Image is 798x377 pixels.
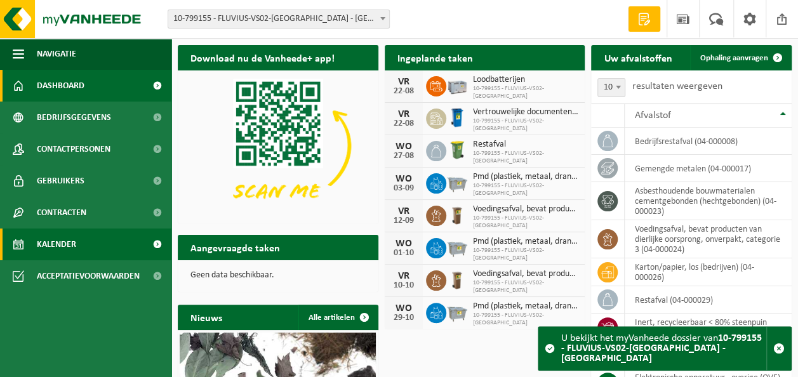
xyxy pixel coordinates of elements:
span: Loodbatterijen [473,75,579,85]
div: U bekijkt het myVanheede dossier van [561,327,766,370]
div: VR [391,206,416,216]
h2: Uw afvalstoffen [591,45,684,70]
span: Kalender [37,228,76,260]
div: 29-10 [391,314,416,322]
h2: Ingeplande taken [385,45,486,70]
div: 27-08 [391,152,416,161]
img: WB-0240-HPE-GN-50 [446,139,468,161]
span: 10-799155 - FLUVIUS-VS02-[GEOGRAPHIC_DATA] [473,312,579,327]
span: Pmd (plastiek, metaal, drankkartons) (bedrijven) [473,237,579,247]
span: Voedingsafval, bevat producten van dierlijke oorsprong, onverpakt, categorie 3 [473,269,579,279]
td: restafval (04-000029) [625,286,792,314]
span: Dashboard [37,70,84,102]
span: Gebruikers [37,165,84,197]
img: PB-LB-0680-HPE-GY-01 [446,74,468,96]
div: 22-08 [391,87,416,96]
h2: Aangevraagde taken [178,235,293,260]
td: karton/papier, los (bedrijven) (04-000026) [625,258,792,286]
span: Acceptatievoorwaarden [37,260,140,292]
a: Alle artikelen [298,305,377,330]
td: voedingsafval, bevat producten van dierlijke oorsprong, onverpakt, categorie 3 (04-000024) [625,220,792,258]
span: 10-799155 - FLUVIUS-VS02-[GEOGRAPHIC_DATA] [473,182,579,197]
td: gemengde metalen (04-000017) [625,155,792,182]
span: 10-799155 - FLUVIUS-VS02-TORHOUT - TORHOUT [168,10,390,29]
p: Geen data beschikbaar. [190,271,366,280]
div: VR [391,77,416,87]
span: 10 [598,79,625,96]
span: 10 [597,78,625,97]
span: 10-799155 - FLUVIUS-VS02-[GEOGRAPHIC_DATA] [473,150,579,165]
img: WB-0140-HPE-BN-01 [446,268,468,290]
span: Pmd (plastiek, metaal, drankkartons) (bedrijven) [473,301,579,312]
span: 10-799155 - FLUVIUS-VS02-[GEOGRAPHIC_DATA] [473,247,579,262]
span: 10-799155 - FLUVIUS-VS02-[GEOGRAPHIC_DATA] [473,279,579,294]
div: 10-10 [391,281,416,290]
span: 10-799155 - FLUVIUS-VS02-[GEOGRAPHIC_DATA] [473,117,579,133]
span: Vertrouwelijke documenten (vernietiging - recyclage) [473,107,579,117]
img: WB-2500-GAL-GY-01 [446,236,468,258]
span: Ophaling aanvragen [700,54,768,62]
strong: 10-799155 - FLUVIUS-VS02-[GEOGRAPHIC_DATA] - [GEOGRAPHIC_DATA] [561,333,762,364]
a: Ophaling aanvragen [690,45,790,70]
h2: Nieuws [178,305,235,329]
td: bedrijfsrestafval (04-000008) [625,128,792,155]
span: 10-799155 - FLUVIUS-VS02-[GEOGRAPHIC_DATA] [473,85,579,100]
div: 22-08 [391,119,416,128]
img: WB-2500-GAL-GY-01 [446,301,468,322]
span: 10-799155 - FLUVIUS-VS02-[GEOGRAPHIC_DATA] [473,215,579,230]
div: VR [391,271,416,281]
div: 01-10 [391,249,416,258]
span: Afvalstof [634,110,670,121]
h2: Download nu de Vanheede+ app! [178,45,347,70]
img: WB-0240-HPE-BE-09 [446,107,468,128]
td: inert, recycleerbaar < 80% steenpuin (04-000030) [625,314,792,341]
div: 03-09 [391,184,416,193]
span: Navigatie [37,38,76,70]
img: WB-2500-GAL-GY-01 [446,171,468,193]
span: Contracten [37,197,86,228]
img: WB-0140-HPE-BN-01 [446,204,468,225]
img: Download de VHEPlus App [178,70,378,221]
span: 10-799155 - FLUVIUS-VS02-TORHOUT - TORHOUT [168,10,389,28]
span: Contactpersonen [37,133,110,165]
div: WO [391,303,416,314]
div: VR [391,109,416,119]
td: asbesthoudende bouwmaterialen cementgebonden (hechtgebonden) (04-000023) [625,182,792,220]
span: Restafval [473,140,579,150]
label: resultaten weergeven [632,81,722,91]
div: WO [391,142,416,152]
div: WO [391,239,416,249]
span: Voedingsafval, bevat producten van dierlijke oorsprong, onverpakt, categorie 3 [473,204,579,215]
span: Bedrijfsgegevens [37,102,111,133]
div: WO [391,174,416,184]
div: 12-09 [391,216,416,225]
span: Pmd (plastiek, metaal, drankkartons) (bedrijven) [473,172,579,182]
